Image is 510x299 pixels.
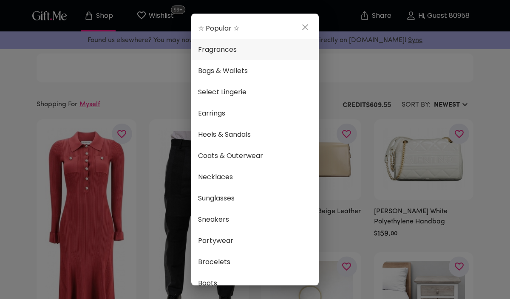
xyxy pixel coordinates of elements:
span: Fragrances [198,44,312,55]
span: Boots [198,278,312,289]
span: Sneakers [198,214,312,225]
span: Necklaces [198,172,312,183]
span: Coats & Outerwear [198,150,312,161]
button: close [295,17,315,37]
span: Partywear [198,235,312,246]
span: Earrings [198,108,312,119]
span: Bags & Wallets [198,65,312,76]
span: Select Lingerie [198,87,312,98]
span: Bracelets [198,257,312,268]
span: Heels & Sandals [198,129,312,140]
span: ☆ Popular ☆ [198,23,312,34]
span: Sunglasses [198,193,312,204]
